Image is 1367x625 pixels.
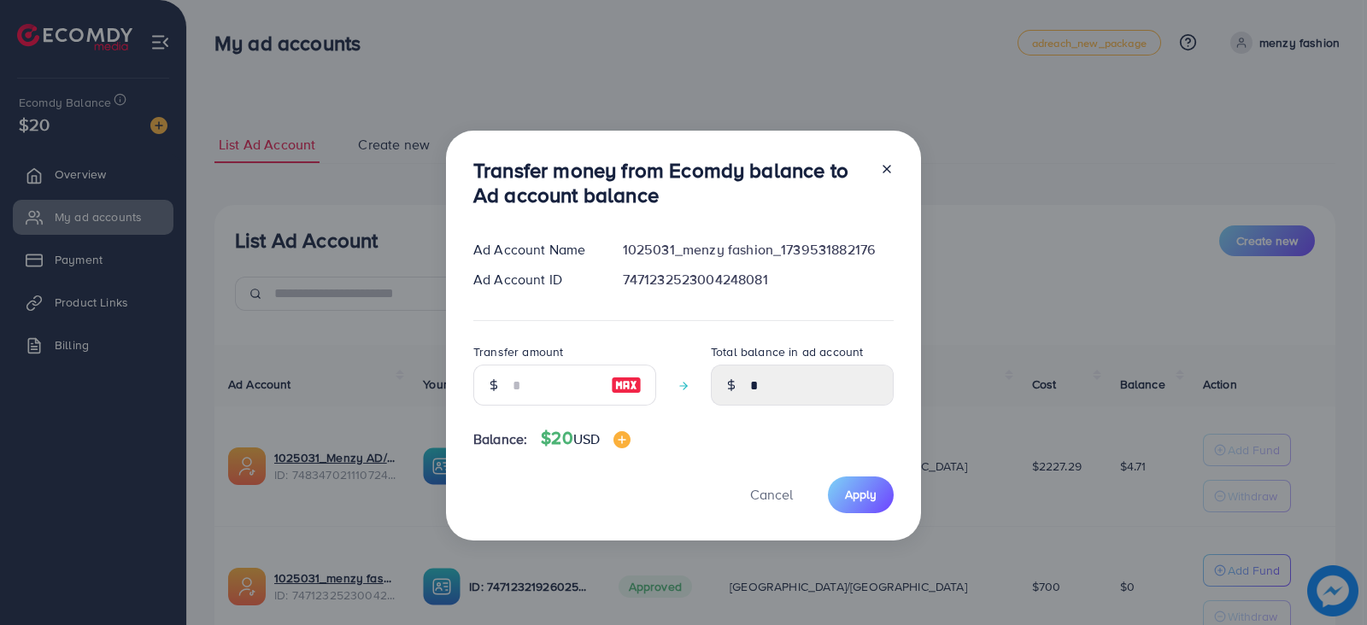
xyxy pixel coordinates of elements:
span: Apply [845,486,877,503]
img: image [613,431,631,448]
img: image [611,375,642,395]
span: USD [573,429,600,448]
button: Apply [828,476,894,513]
div: 1025031_menzy fashion_1739531882176 [609,240,907,260]
div: Ad Account Name [460,240,609,260]
h3: Transfer money from Ecomdy balance to Ad account balance [473,158,866,207]
div: 7471232523004248081 [609,270,907,289]
span: Cancel [750,485,793,504]
button: Cancel [729,476,814,513]
span: Balance: [473,429,527,449]
label: Total balance in ad account [711,343,863,360]
label: Transfer amount [473,343,563,360]
h4: $20 [541,428,631,449]
div: Ad Account ID [460,270,609,289]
